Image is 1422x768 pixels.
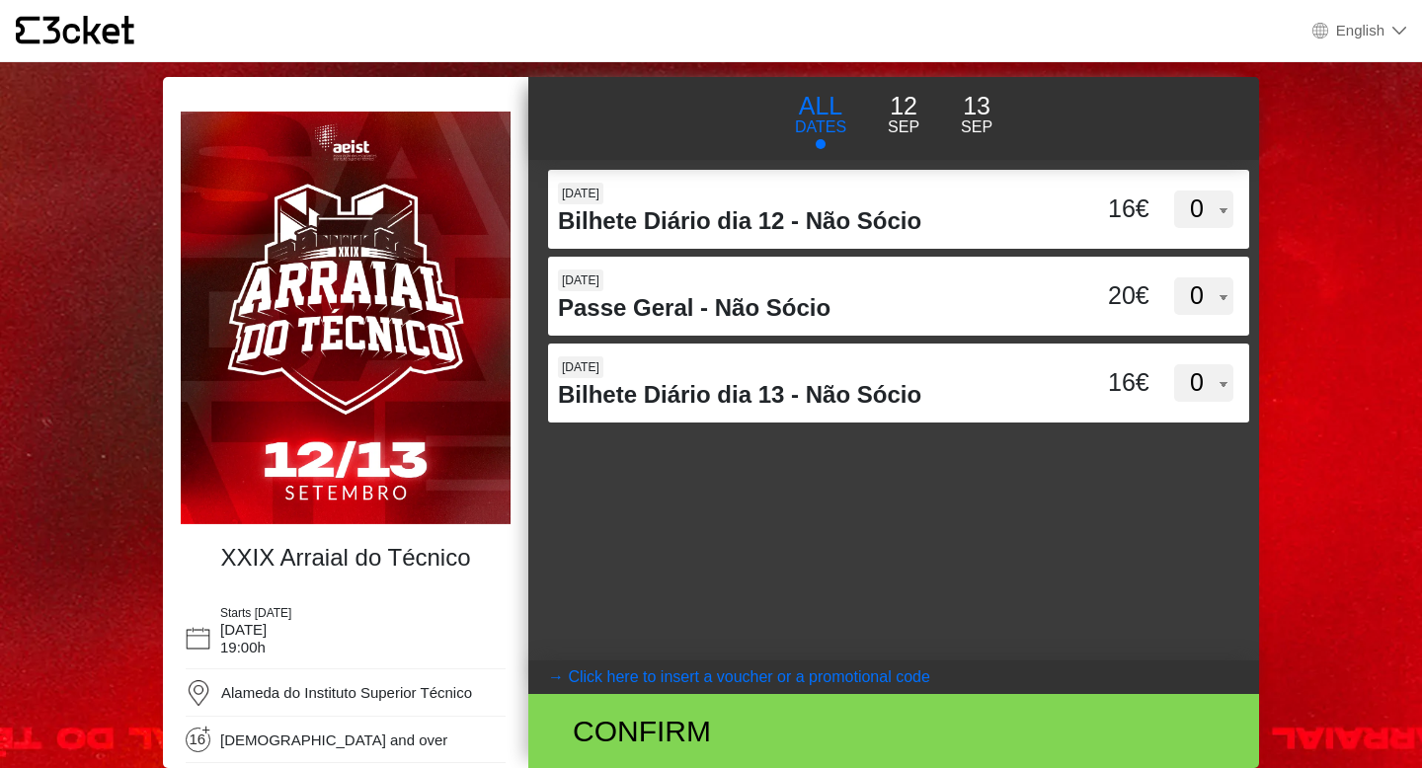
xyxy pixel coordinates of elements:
p: Sep [888,115,919,139]
span: [DATE] 19:00h [220,621,267,655]
p: ALL [795,88,846,125]
span: + [200,725,211,734]
p: 12 [888,88,919,125]
h4: Passe Geral - Não Sócio [558,294,1055,323]
button: 13 Sep [940,87,1013,140]
select: [DATE] Passe Geral - Não Sócio 20€ [1174,277,1233,315]
select: [DATE] Bilhete Diário dia 13 - Não Sócio 16€ [1174,364,1233,402]
button: 12 Sep [867,87,940,140]
h4: Bilhete Diário dia 13 - Não Sócio [558,381,1055,410]
span: [DATE] [558,356,603,378]
h4: XXIX Arraial do Técnico [191,544,501,573]
span: [DEMOGRAPHIC_DATA] and over [220,731,447,749]
coupontext: Click here to insert a voucher or a promotional code [568,668,929,685]
span: 16 [190,730,212,753]
g: {' '} [16,17,39,44]
p: 13 [961,88,992,125]
span: [DATE] [558,269,603,291]
div: 16€ [1055,191,1154,228]
div: 16€ [1055,364,1154,402]
p: Sep [961,115,992,139]
arrow: → [548,665,564,689]
button: → Click here to insert a voucher or a promotional code [528,660,1259,694]
p: DATES [795,115,846,139]
img: e49d6b16d0b2489fbe161f82f243c176.webp [181,112,511,524]
span: [DATE] [558,183,603,204]
div: Confirm [558,709,1005,753]
select: [DATE] Bilhete Diário dia 12 - Não Sócio 16€ [1174,191,1233,228]
button: ALL DATES [774,87,867,150]
button: Confirm [528,694,1259,768]
div: 20€ [1055,277,1154,315]
h4: Bilhete Diário dia 12 - Não Sócio [558,207,1055,236]
span: Starts [DATE] [220,606,291,620]
span: Alameda do Instituto Superior Técnico [221,684,472,701]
